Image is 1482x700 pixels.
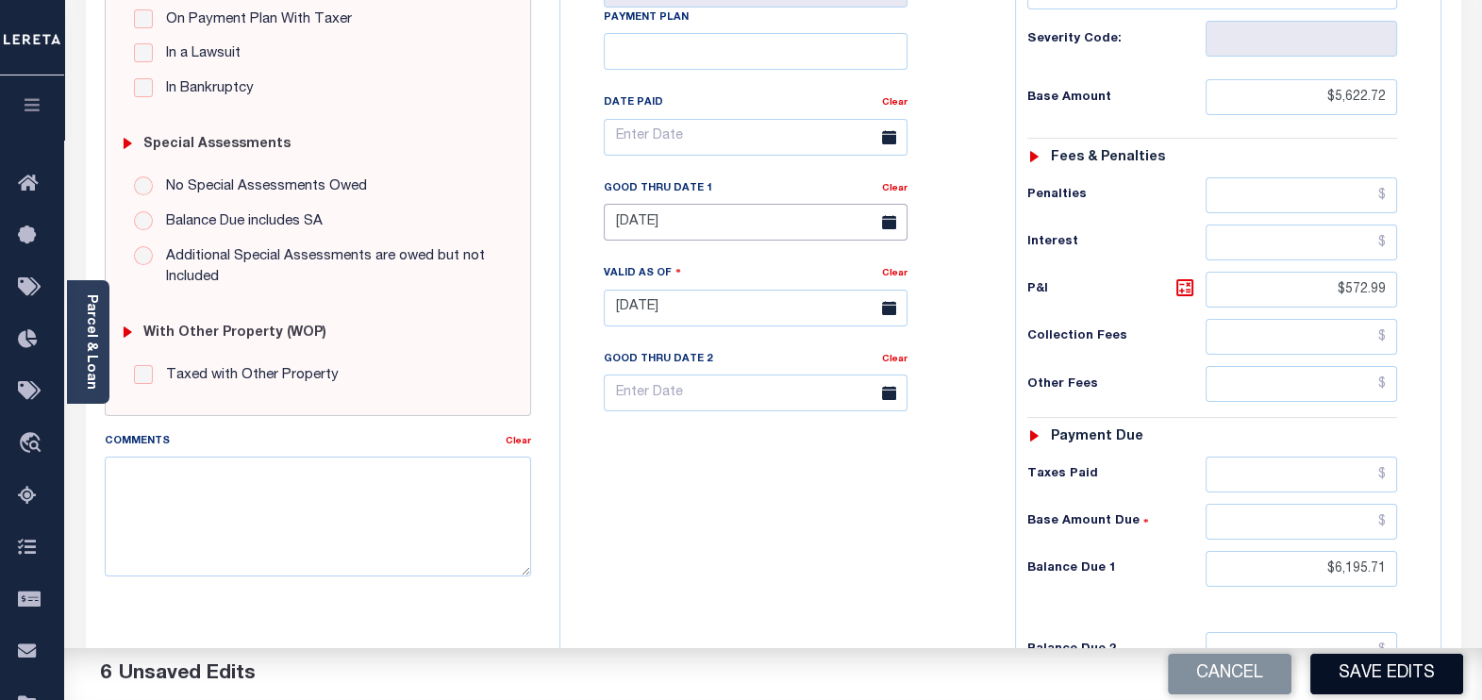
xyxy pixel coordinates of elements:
span: Unsaved Edits [119,664,256,684]
label: Balance Due includes SA [157,211,323,233]
a: Clear [506,437,531,446]
h6: Other Fees [1027,377,1207,392]
label: Comments [105,434,170,450]
span: 6 [100,664,111,684]
input: Enter Date [604,204,908,241]
label: In Bankruptcy [157,78,254,100]
a: Parcel & Loan [84,294,97,390]
input: $ [1206,319,1397,355]
input: $ [1206,177,1397,213]
h6: with Other Property (WOP) [143,325,326,342]
h6: Balance Due 1 [1027,561,1207,576]
a: Clear [882,355,908,364]
h6: Balance Due 2 [1027,642,1207,658]
input: Enter Date [604,290,908,326]
h6: Interest [1027,235,1207,250]
input: $ [1206,457,1397,492]
a: Clear [882,269,908,278]
input: $ [1206,79,1397,115]
h6: Special Assessments [143,137,291,153]
h6: Collection Fees [1027,329,1207,344]
i: travel_explore [18,432,48,457]
h6: Taxes Paid [1027,467,1207,482]
a: Clear [882,184,908,193]
button: Cancel [1168,654,1291,694]
a: Clear [882,98,908,108]
h6: Payment due [1050,429,1142,445]
input: $ [1206,366,1397,402]
h6: Severity Code: [1027,32,1207,47]
h6: Fees & Penalties [1050,150,1164,166]
h6: Base Amount Due [1027,514,1207,529]
label: On Payment Plan With Taxer [157,9,352,31]
input: $ [1206,272,1397,308]
h6: P&I [1027,276,1207,303]
h6: Penalties [1027,188,1207,203]
label: Payment Plan [604,10,689,26]
label: Valid as Of [604,264,681,282]
label: Good Thru Date 1 [604,181,712,197]
input: $ [1206,551,1397,587]
label: Taxed with Other Property [157,365,339,387]
label: Good Thru Date 2 [604,352,712,368]
label: In a Lawsuit [157,43,241,65]
input: Enter Date [604,119,908,156]
input: $ [1206,504,1397,540]
label: Date Paid [604,95,663,111]
button: Save Edits [1310,654,1463,694]
label: Additional Special Assessments are owed but not Included [157,246,502,289]
label: No Special Assessments Owed [157,176,367,198]
input: $ [1206,632,1397,668]
input: $ [1206,225,1397,260]
input: Enter Date [604,375,908,411]
h6: Base Amount [1027,91,1207,106]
